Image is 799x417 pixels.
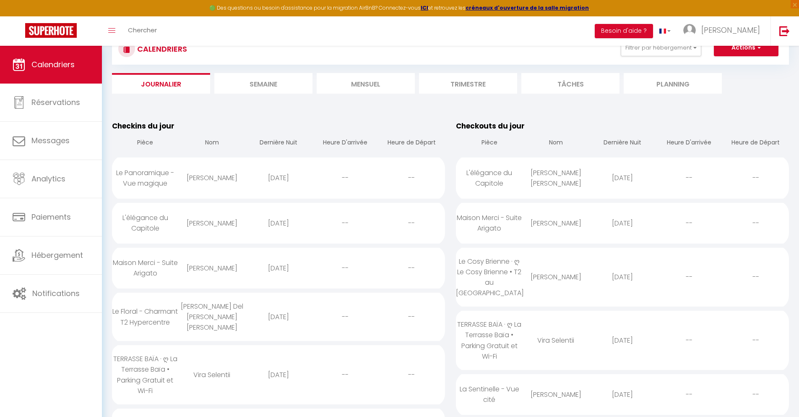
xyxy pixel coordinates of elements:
span: Messages [31,135,70,146]
div: [DATE] [589,210,656,237]
span: Checkins du jour [112,121,174,131]
div: -- [656,327,722,354]
div: La Sentinelle - Vue cité [456,375,523,413]
a: ... [PERSON_NAME] [677,16,770,46]
img: logout [779,26,790,36]
div: [DATE] [245,164,312,191]
li: Mensuel [317,73,415,94]
div: -- [378,303,445,330]
span: Checkouts du jour [456,121,525,131]
div: TERRASSE BAÏA · ღ La Terrasse Baïa • Parking Gratuit et Wi-Fi [456,311,523,370]
div: [DATE] [245,210,312,237]
div: [PERSON_NAME] [PERSON_NAME] [523,159,589,197]
div: L'élégance du Capitole [112,204,179,242]
div: TERRASSE BAÏA · ღ La Terrasse Baïa • Parking Gratuit et Wi-Fi [112,345,179,404]
th: Nom [523,131,589,155]
span: Calendriers [31,59,75,70]
span: Hébergement [31,250,83,260]
div: [PERSON_NAME] Del [PERSON_NAME] [PERSON_NAME] [179,293,245,341]
button: Filtrer par hébergement [621,39,701,56]
div: [PERSON_NAME] [523,263,589,291]
div: [DATE] [589,327,656,354]
span: Chercher [128,26,157,34]
th: Pièce [112,131,179,155]
div: [DATE] [589,164,656,191]
div: [PERSON_NAME] [179,164,245,191]
div: -- [722,381,789,408]
th: Heure D'arrivée [656,131,722,155]
a: Chercher [122,16,163,46]
div: [PERSON_NAME] [179,254,245,282]
div: L'élégance du Capitole [456,159,523,197]
li: Tâches [521,73,619,94]
div: Maison Merci - Suite Arigato [112,249,179,287]
div: -- [312,361,378,388]
li: Journalier [112,73,210,94]
th: Dernière Nuit [245,131,312,155]
div: [DATE] [589,263,656,291]
div: Maison Merci - Suite Arigato [456,204,523,242]
div: [PERSON_NAME] [179,210,245,237]
th: Heure de Départ [722,131,789,155]
th: Nom [179,131,245,155]
div: Le Floral - Charmant T2 Hypercentre [112,298,179,336]
div: Vira Selentii [179,361,245,388]
h3: CALENDRIERS [135,39,187,58]
div: -- [378,361,445,388]
div: [DATE] [589,381,656,408]
div: Le Panoramique - Vue magique [112,159,179,197]
div: Le Cosy Brienne · ღ Le Cosy Brienne • T2 au [GEOGRAPHIC_DATA] [456,248,523,307]
span: [PERSON_NAME] [701,25,760,35]
button: Ouvrir le widget de chat LiveChat [7,3,32,29]
div: [DATE] [245,254,312,282]
div: -- [656,263,722,291]
span: Analytics [31,173,65,184]
div: -- [656,164,722,191]
a: créneaux d'ouverture de la salle migration [466,4,589,11]
span: Notifications [32,288,80,299]
th: Dernière Nuit [589,131,656,155]
th: Heure de Départ [378,131,445,155]
div: -- [378,210,445,237]
div: -- [656,381,722,408]
li: Trimestre [419,73,517,94]
div: -- [722,210,789,237]
div: -- [656,210,722,237]
div: -- [312,303,378,330]
span: Réservations [31,97,80,108]
div: [PERSON_NAME] [523,381,589,408]
a: ICI [421,4,428,11]
div: [DATE] [245,303,312,330]
div: -- [722,164,789,191]
div: -- [378,254,445,282]
div: -- [722,327,789,354]
div: -- [312,164,378,191]
div: -- [722,263,789,291]
th: Pièce [456,131,523,155]
div: -- [378,164,445,191]
th: Heure D'arrivée [312,131,378,155]
img: ... [683,24,696,37]
div: [DATE] [245,361,312,388]
button: Besoin d'aide ? [595,24,653,38]
div: -- [312,210,378,237]
li: Semaine [214,73,312,94]
li: Planning [624,73,722,94]
img: Super Booking [25,23,77,38]
div: -- [312,254,378,282]
div: Vira Selentii [523,327,589,354]
div: [PERSON_NAME] [523,210,589,237]
button: Actions [714,39,778,56]
span: Paiements [31,212,71,222]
